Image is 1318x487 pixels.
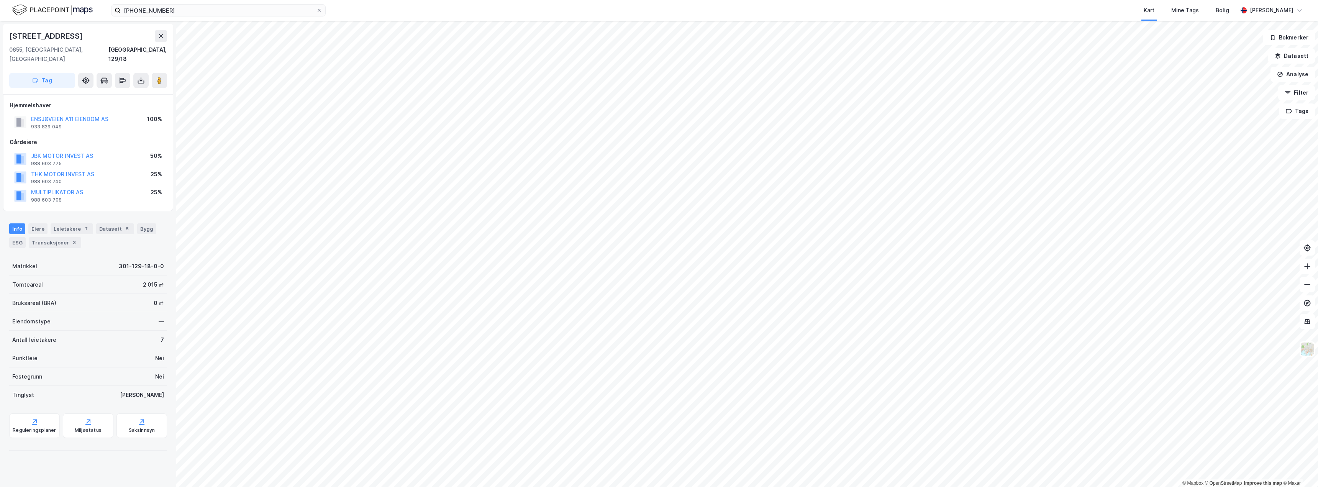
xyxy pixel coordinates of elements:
[1280,450,1318,487] iframe: Chat Widget
[9,237,26,248] div: ESG
[12,317,51,326] div: Eiendomstype
[154,298,164,308] div: 0 ㎡
[137,223,156,234] div: Bygg
[1182,480,1203,486] a: Mapbox
[12,372,42,381] div: Festegrunn
[12,280,43,289] div: Tomteareal
[1300,342,1315,356] img: Z
[12,3,93,17] img: logo.f888ab2527a4732fd821a326f86c7f29.svg
[31,197,62,203] div: 988 603 708
[1263,30,1315,45] button: Bokmerker
[1216,6,1229,15] div: Bolig
[12,262,37,271] div: Matrikkel
[31,161,62,167] div: 988 603 775
[1278,85,1315,100] button: Filter
[143,280,164,289] div: 2 015 ㎡
[161,335,164,344] div: 7
[9,30,84,42] div: [STREET_ADDRESS]
[159,317,164,326] div: —
[9,45,108,64] div: 0655, [GEOGRAPHIC_DATA], [GEOGRAPHIC_DATA]
[9,223,25,234] div: Info
[123,225,131,233] div: 5
[51,223,93,234] div: Leietakere
[70,239,78,246] div: 3
[29,237,81,248] div: Transaksjoner
[108,45,167,64] div: [GEOGRAPHIC_DATA], 129/18
[12,335,56,344] div: Antall leietakere
[119,262,164,271] div: 301-129-18-0-0
[1171,6,1199,15] div: Mine Tags
[28,223,48,234] div: Eiere
[31,179,62,185] div: 988 603 740
[155,354,164,363] div: Nei
[10,101,167,110] div: Hjemmelshaver
[1244,480,1282,486] a: Improve this map
[1144,6,1154,15] div: Kart
[1205,480,1242,486] a: OpenStreetMap
[10,138,167,147] div: Gårdeiere
[31,124,62,130] div: 933 829 049
[151,170,162,179] div: 25%
[147,115,162,124] div: 100%
[1268,48,1315,64] button: Datasett
[82,225,90,233] div: 7
[151,188,162,197] div: 25%
[75,427,102,433] div: Miljøstatus
[13,427,56,433] div: Reguleringsplaner
[150,151,162,161] div: 50%
[96,223,134,234] div: Datasett
[12,298,56,308] div: Bruksareal (BRA)
[1250,6,1293,15] div: [PERSON_NAME]
[1279,103,1315,119] button: Tags
[121,5,316,16] input: Søk på adresse, matrikkel, gårdeiere, leietakere eller personer
[9,73,75,88] button: Tag
[120,390,164,400] div: [PERSON_NAME]
[155,372,164,381] div: Nei
[1270,67,1315,82] button: Analyse
[12,390,34,400] div: Tinglyst
[12,354,38,363] div: Punktleie
[129,427,155,433] div: Saksinnsyn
